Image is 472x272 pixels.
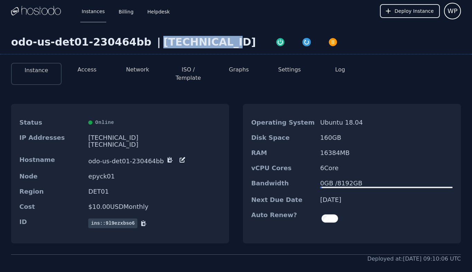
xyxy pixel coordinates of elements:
[169,66,208,82] button: ISO / Template
[163,36,256,48] div: [TECHNICAL_ID]
[380,4,440,18] button: Deploy Instance
[278,66,301,74] button: Settings
[367,255,461,263] div: Deployed at: [DATE] 09:10:06 UTC
[320,165,453,172] dd: 6 Core
[11,36,154,48] div: odo-us-det01-230464bb
[251,165,315,172] dt: vCPU Cores
[19,188,83,195] dt: Region
[251,149,315,156] dt: RAM
[251,180,315,188] dt: Bandwidth
[88,141,221,148] div: [TECHNICAL_ID]
[229,66,249,74] button: Graphs
[320,180,453,187] div: 0 GB / 8192 GB
[251,196,315,203] dt: Next Due Date
[320,134,453,141] dd: 160 GB
[320,36,346,47] button: Power Off
[88,119,221,126] div: Online
[444,3,461,19] button: User menu
[320,119,453,126] dd: Ubuntu 18.04
[19,173,83,180] dt: Node
[447,6,457,16] span: WP
[19,119,83,126] dt: Status
[88,218,137,228] span: ins::9l9ezxbso6
[251,119,315,126] dt: Operating System
[251,212,315,225] dt: Auto Renew?
[88,173,221,180] dd: epyck01
[320,149,453,156] dd: 16384 MB
[328,37,338,47] img: Power Off
[335,66,345,74] button: Log
[78,66,97,74] button: Access
[126,66,149,74] button: Network
[88,188,221,195] dd: DET01
[88,203,221,210] dd: $ 10.00 USD Monthly
[19,203,83,210] dt: Cost
[394,8,434,14] span: Deploy Instance
[19,156,83,165] dt: Hostname
[25,66,48,75] button: Instance
[19,218,83,228] dt: ID
[293,36,320,47] button: Restart
[11,6,61,16] img: Logo
[19,134,83,148] dt: IP Addresses
[267,36,293,47] button: Power On
[275,37,285,47] img: Power On
[302,37,311,47] img: Restart
[251,134,315,141] dt: Disk Space
[88,156,221,165] dd: odo-us-det01-230464bb
[320,196,453,203] dd: [DATE]
[154,36,163,48] div: |
[88,134,221,141] div: [TECHNICAL_ID]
